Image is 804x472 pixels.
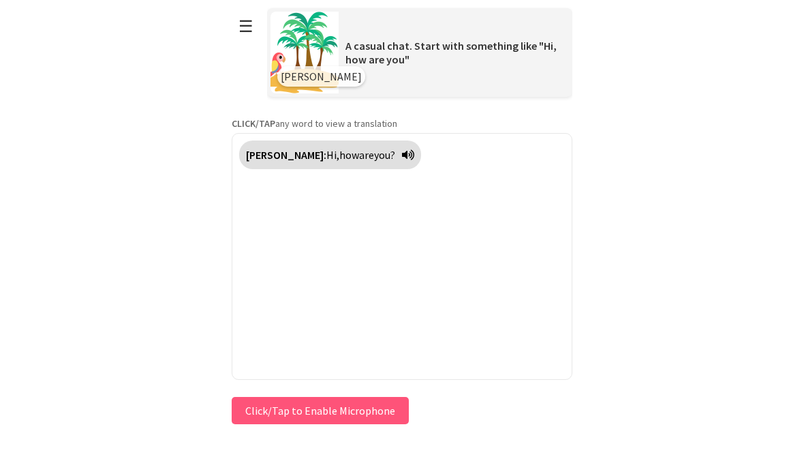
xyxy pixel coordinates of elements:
span: you? [374,148,395,162]
button: Click/Tap to Enable Microphone [232,397,409,424]
span: how [339,148,359,162]
p: any word to view a translation [232,117,572,130]
strong: [PERSON_NAME]: [246,148,326,162]
span: are [359,148,374,162]
button: ☰ [232,9,260,44]
span: Hi, [326,148,339,162]
strong: CLICK/TAP [232,117,275,130]
span: A casual chat. Start with something like "Hi, how are you" [345,39,557,66]
div: Click to translate [239,141,421,169]
img: Scenario Image [270,12,339,93]
span: [PERSON_NAME] [281,70,362,83]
